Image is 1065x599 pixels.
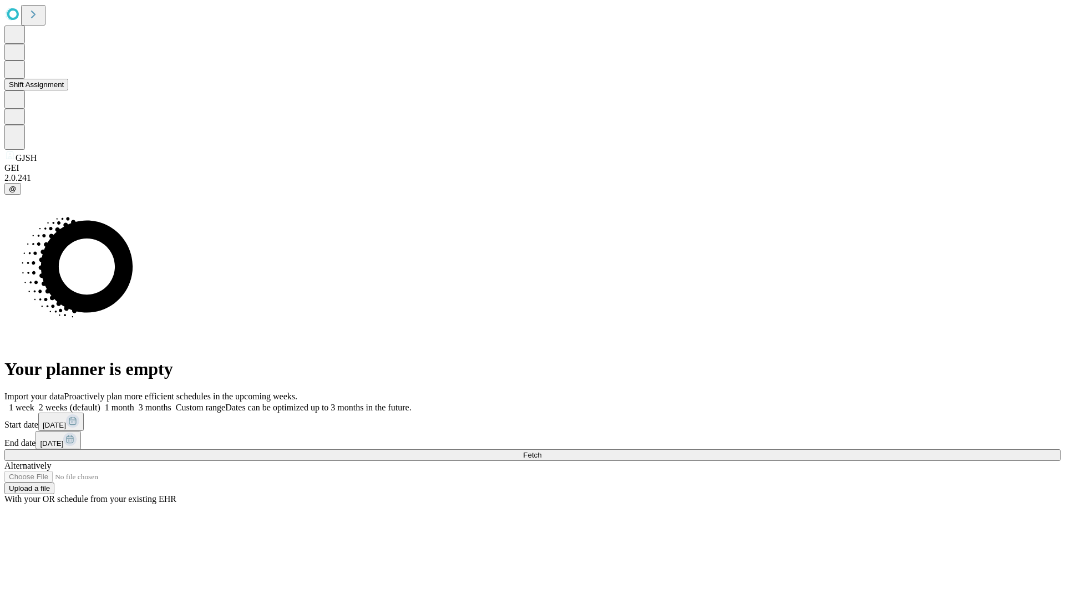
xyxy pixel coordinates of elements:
[139,403,171,412] span: 3 months
[4,483,54,494] button: Upload a file
[4,163,1061,173] div: GEI
[9,403,34,412] span: 1 week
[4,173,1061,183] div: 2.0.241
[4,392,64,401] span: Import your data
[16,153,37,163] span: GJSH
[4,494,176,504] span: With your OR schedule from your existing EHR
[64,392,297,401] span: Proactively plan more efficient schedules in the upcoming weeks.
[39,403,100,412] span: 2 weeks (default)
[43,421,66,429] span: [DATE]
[38,413,84,431] button: [DATE]
[4,431,1061,449] div: End date
[40,439,63,448] span: [DATE]
[4,359,1061,379] h1: Your planner is empty
[9,185,17,193] span: @
[4,413,1061,431] div: Start date
[4,449,1061,461] button: Fetch
[523,451,541,459] span: Fetch
[176,403,225,412] span: Custom range
[4,461,51,470] span: Alternatively
[35,431,81,449] button: [DATE]
[4,79,68,90] button: Shift Assignment
[105,403,134,412] span: 1 month
[225,403,411,412] span: Dates can be optimized up to 3 months in the future.
[4,183,21,195] button: @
